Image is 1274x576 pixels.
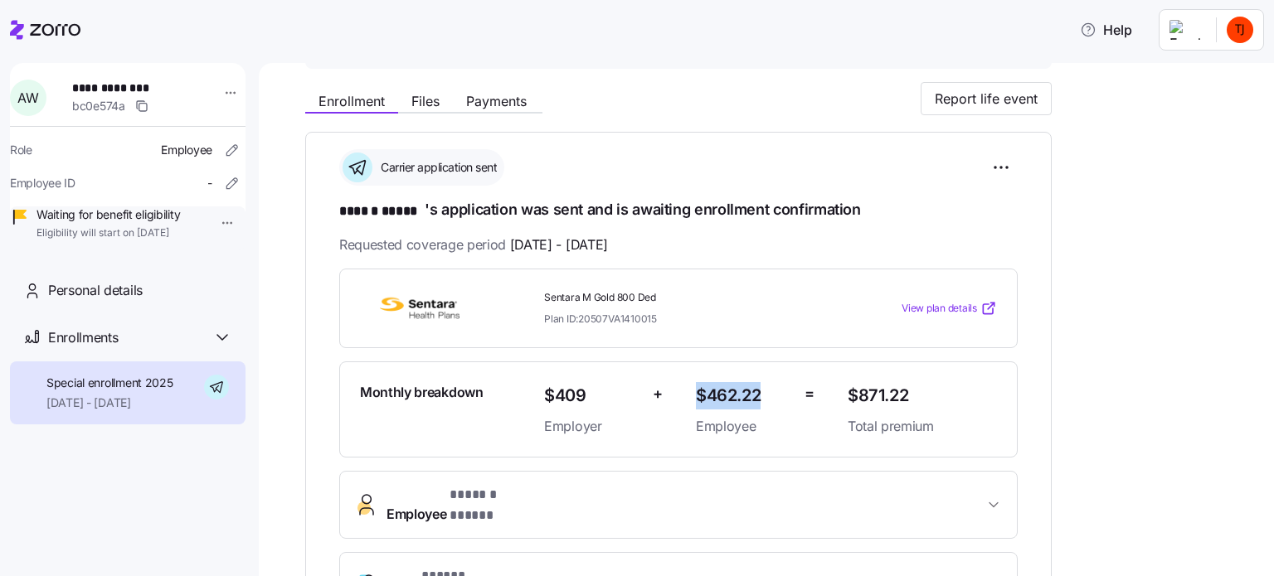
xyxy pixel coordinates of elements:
[387,485,542,525] span: Employee
[935,89,1038,109] span: Report life event
[318,94,385,108] span: Enrollment
[1227,17,1253,43] img: 7ffd9be2aa524e31c952bc41b2e0114f
[48,280,143,301] span: Personal details
[36,206,180,223] span: Waiting for benefit eligibility
[544,312,657,326] span: Plan ID: 20507VA1410015
[376,159,497,176] span: Carrier application sent
[1080,20,1132,40] span: Help
[10,175,75,191] span: Employee ID
[510,235,608,255] span: [DATE] - [DATE]
[921,82,1052,115] button: Report life event
[411,94,440,108] span: Files
[46,394,173,411] span: [DATE] - [DATE]
[466,94,527,108] span: Payments
[360,289,479,327] img: Sentara Health Plans
[360,382,484,403] span: Monthly breakdown
[696,382,791,409] span: $462.22
[339,199,1018,222] h1: 's application was sent and is awaiting enrollment confirmation
[848,382,997,409] span: $871.22
[339,235,608,255] span: Requested coverage period
[46,375,173,391] span: Special enrollment 2025
[36,226,180,240] span: Eligibility will start on [DATE]
[848,416,997,437] span: Total premium
[544,291,834,305] span: Sentara M Gold 800 Ded
[696,416,791,437] span: Employee
[544,382,639,409] span: $409
[902,300,997,317] a: View plan details
[10,142,32,158] span: Role
[207,175,212,191] span: -
[805,382,814,406] span: =
[72,98,125,114] span: bc0e574a
[544,416,639,437] span: Employer
[653,382,663,406] span: +
[1169,20,1203,40] img: Employer logo
[161,142,212,158] span: Employee
[902,301,977,317] span: View plan details
[17,91,38,104] span: A W
[1067,13,1145,46] button: Help
[48,327,118,348] span: Enrollments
